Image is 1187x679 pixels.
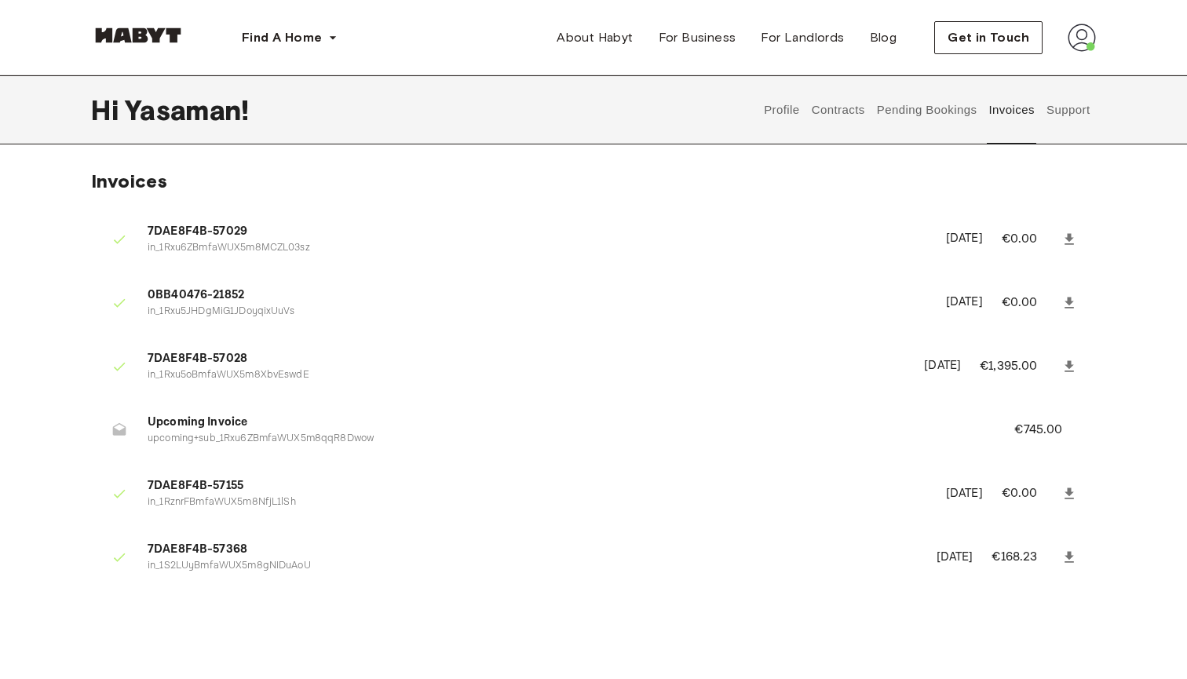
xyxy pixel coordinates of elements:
img: avatar [1068,24,1096,52]
span: Get in Touch [948,28,1029,47]
p: [DATE] [946,485,983,503]
a: Blog [857,22,910,53]
span: 7DAE8F4B-57029 [148,223,927,241]
button: Invoices [987,75,1036,144]
span: 0BB40476-21852 [148,287,927,305]
p: [DATE] [937,549,973,567]
span: Invoices [91,170,167,192]
p: €0.00 [1002,484,1058,503]
span: 7DAE8F4B-57028 [148,350,905,368]
div: user profile tabs [758,75,1096,144]
p: in_1Rxu6ZBmfaWUX5m8MCZL03sz [148,241,927,256]
a: For Business [646,22,749,53]
span: Find A Home [242,28,322,47]
button: Find A Home [229,22,350,53]
img: Habyt [91,27,185,43]
span: For Business [659,28,736,47]
p: €0.00 [1002,294,1058,312]
span: Hi [91,93,125,126]
p: €1,395.00 [980,357,1058,376]
span: Upcoming Invoice [148,414,977,432]
button: Support [1044,75,1092,144]
p: [DATE] [946,230,983,248]
p: in_1S2LUyBmfaWUX5m8gNIDuAoU [148,559,918,574]
button: Profile [762,75,802,144]
span: 7DAE8F4B-57155 [148,477,927,495]
a: About Habyt [544,22,645,53]
button: Get in Touch [934,21,1043,54]
span: About Habyt [557,28,633,47]
p: in_1Rxu5JHDgMiG1JDoyqixUuVs [148,305,927,319]
p: upcoming+sub_1Rxu6ZBmfaWUX5m8qqR8Dwow [148,432,977,447]
p: in_1RznrFBmfaWUX5m8NfjL1lSh [148,495,927,510]
span: Yasaman ! [125,93,249,126]
button: Contracts [809,75,867,144]
button: Pending Bookings [875,75,979,144]
p: €168.23 [992,548,1058,567]
a: For Landlords [748,22,856,53]
p: [DATE] [924,357,961,375]
p: €745.00 [1014,421,1083,440]
span: Blog [870,28,897,47]
p: in_1Rxu5oBmfaWUX5m8XbvEswdE [148,368,905,383]
span: For Landlords [761,28,844,47]
p: €0.00 [1002,230,1058,249]
p: [DATE] [946,294,983,312]
span: 7DAE8F4B-57368 [148,541,918,559]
